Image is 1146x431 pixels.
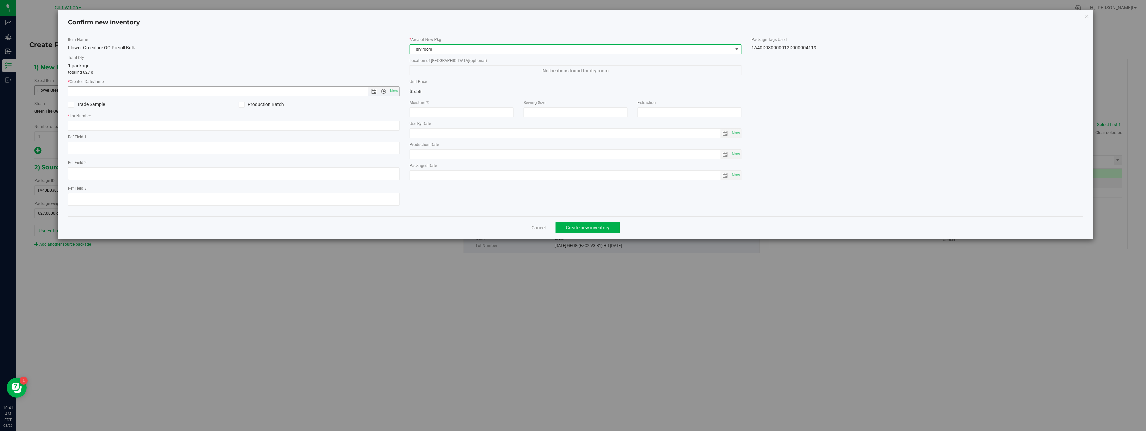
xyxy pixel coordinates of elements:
span: select [730,129,741,138]
span: Create new inventory [566,225,609,230]
iframe: Resource center unread badge [20,377,28,385]
span: Set Current date [389,86,400,96]
p: totaling 627 g [68,69,400,75]
iframe: Resource center [7,378,27,398]
label: Unit Price [410,79,571,85]
label: Ref Field 2 [68,160,400,166]
a: Cancel [532,224,546,231]
label: Package Tags Used [751,37,1083,43]
label: Use By Date [410,121,741,127]
label: Created Date/Time [68,79,400,85]
label: Serving Size [524,100,627,106]
label: Lot Number [68,113,400,119]
span: select [720,129,730,138]
div: $5.58 [410,86,571,96]
span: select [730,150,741,159]
label: Packaged Date [410,163,741,169]
span: Open the time view [378,89,389,94]
span: Open the date view [368,89,380,94]
span: No locations found for dry room [410,65,741,75]
label: Ref Field 3 [68,185,400,191]
span: (optional) [469,58,487,63]
div: 1A40D030000012D000004119 [751,44,1083,51]
span: dry room [410,45,733,54]
label: Production Date [410,142,741,148]
span: Set Current date [730,170,741,180]
label: Total Qty [68,55,400,61]
label: Extraction [637,100,741,106]
span: Set Current date [730,128,741,138]
span: 1 package [68,63,89,68]
label: Ref Field 1 [68,134,400,140]
button: Create new inventory [556,222,620,233]
h4: Confirm new inventory [68,18,140,27]
label: Trade Sample [68,101,229,108]
label: Production Batch [239,101,400,108]
div: Flower GreenFire OG Preroll Bulk [68,44,400,51]
label: Area of New Pkg [410,37,741,43]
span: select [730,171,741,180]
span: select [720,171,730,180]
label: Location of [GEOGRAPHIC_DATA] [410,58,741,64]
span: Set Current date [730,149,741,159]
label: Moisture % [410,100,514,106]
span: select [720,150,730,159]
label: Item Name [68,37,400,43]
